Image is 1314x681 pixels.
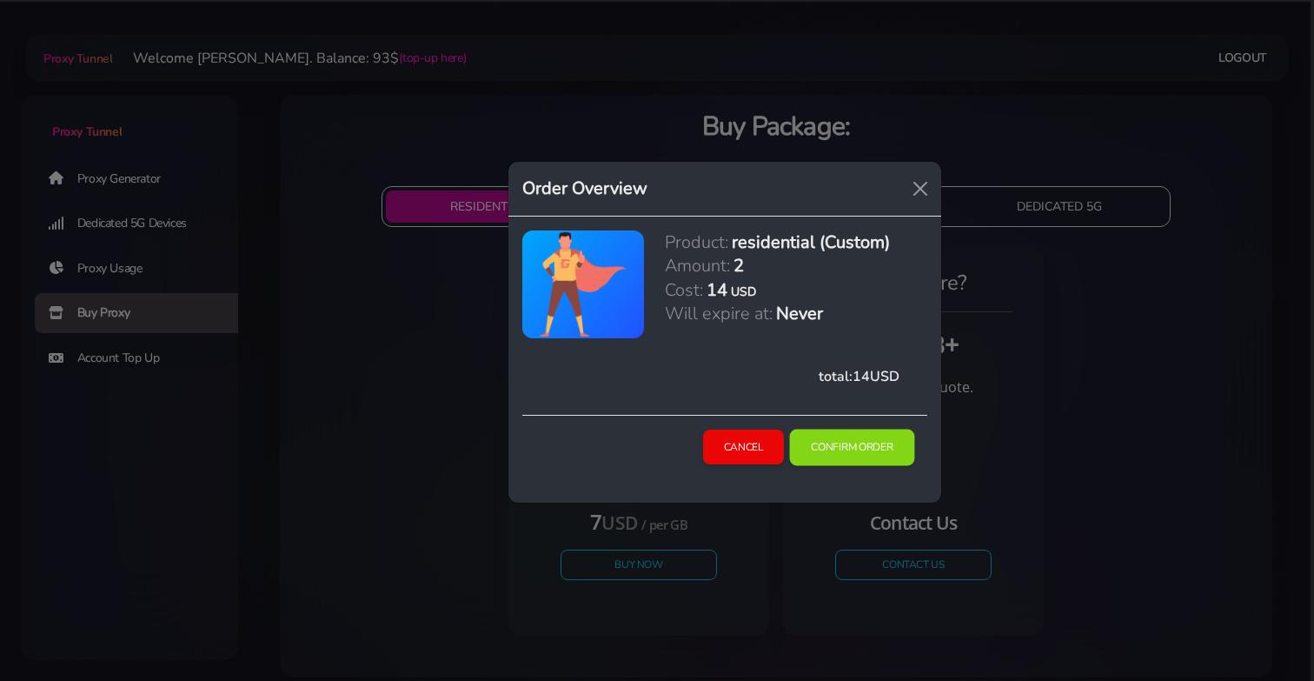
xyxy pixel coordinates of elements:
h5: Never [776,302,823,325]
h5: Cost: [665,278,703,302]
h5: Product: [665,230,728,254]
span: 14 [853,367,870,386]
h5: 14 [707,278,727,302]
h5: 2 [733,254,744,277]
img: antenna.png [538,230,628,338]
button: Cancel [703,430,785,465]
h5: Order Overview [522,176,647,202]
button: Close [906,175,934,203]
span: total: USD [819,367,899,386]
h5: Amount: [665,254,730,277]
iframe: Webchat Widget [1230,597,1292,659]
button: Confirm Order [790,429,915,465]
h5: residential (Custom) [732,230,890,254]
h5: Will expire at: [665,302,773,325]
h6: USD [731,284,756,300]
